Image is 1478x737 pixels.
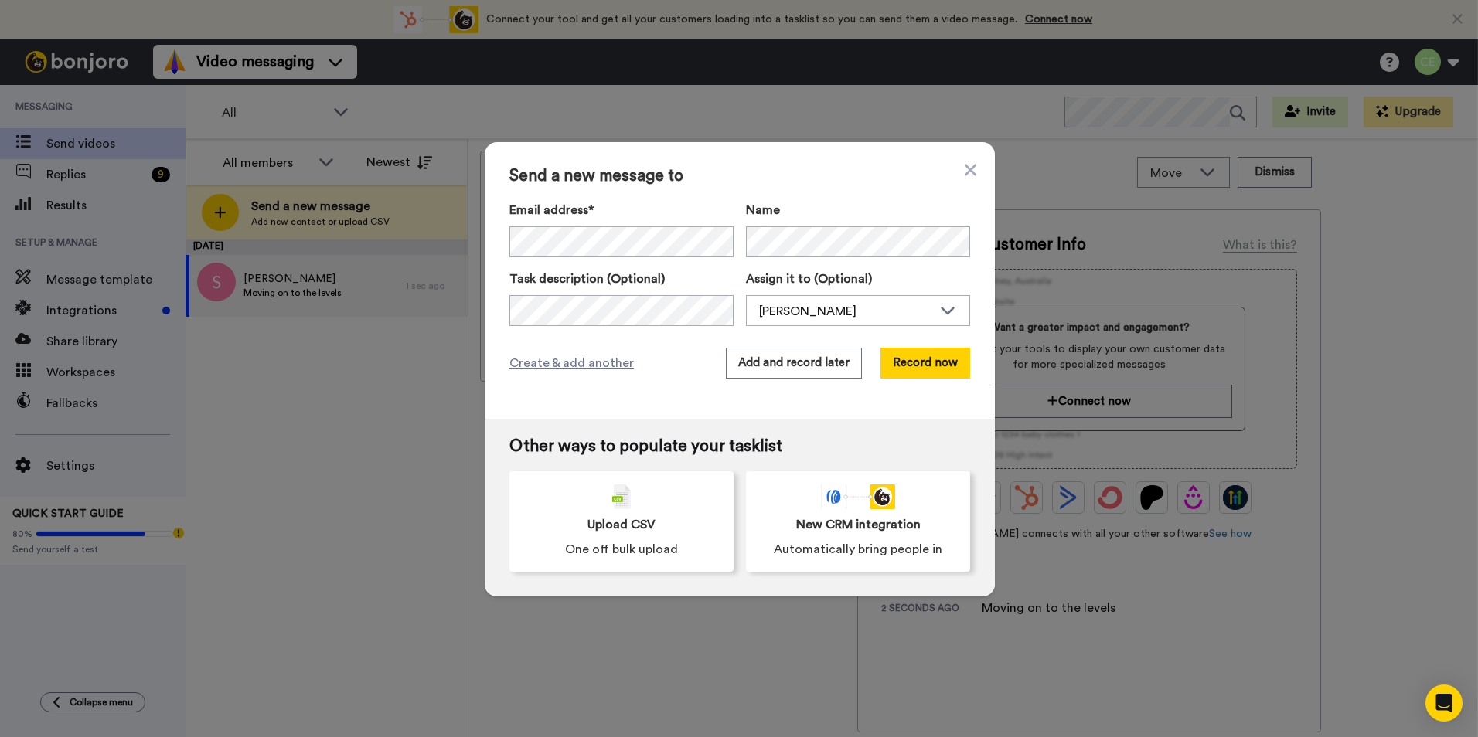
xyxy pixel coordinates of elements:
[587,515,656,534] span: Upload CSV
[746,270,970,288] label: Assign it to (Optional)
[612,484,631,509] img: csv-grey.png
[565,540,678,559] span: One off bulk upload
[796,515,921,534] span: New CRM integration
[509,437,970,456] span: Other ways to populate your tasklist
[774,540,942,559] span: Automatically bring people in
[746,201,780,219] span: Name
[821,484,895,509] div: animation
[880,348,970,379] button: Record now
[1425,684,1463,722] div: Open Intercom Messenger
[509,167,970,185] span: Send a new message to
[509,201,734,219] label: Email address*
[509,270,734,288] label: Task description (Optional)
[759,302,932,321] div: [PERSON_NAME]
[726,348,862,379] button: Add and record later
[509,354,634,372] span: Create & add another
